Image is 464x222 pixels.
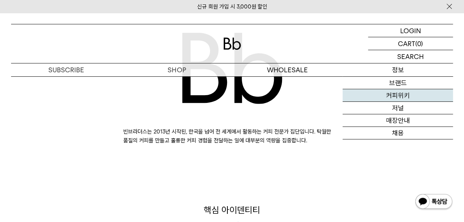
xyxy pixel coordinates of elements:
p: SEARCH [397,50,424,63]
a: 브랜드 [343,77,453,89]
img: 로고 [223,38,241,50]
p: (0) [415,37,423,50]
a: SUBSCRIBE [11,63,121,76]
p: CART [398,37,415,50]
p: 빈브라더스는 2013년 시작된, 한국을 넘어 전 세계에서 활동하는 커피 전문가 집단입니다. 탁월한 품질의 커피를 만들고 훌륭한 커피 경험을 전달하는 일에 대부분의 역량을 집중... [123,127,341,145]
a: SHOP [121,63,232,76]
a: CART (0) [368,37,453,50]
p: 핵심 아이덴티티 [86,204,378,216]
a: 커피위키 [343,89,453,102]
a: 매장안내 [343,114,453,127]
a: 신규 회원 가입 시 3,000원 할인 [197,3,267,10]
img: 카카오톡 채널 1:1 채팅 버튼 [415,193,453,211]
a: LOGIN [368,24,453,37]
p: WHOLESALE [232,63,343,76]
a: 저널 [343,102,453,114]
p: LOGIN [400,24,421,37]
p: 정보 [343,63,453,76]
a: 채용 [343,127,453,139]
